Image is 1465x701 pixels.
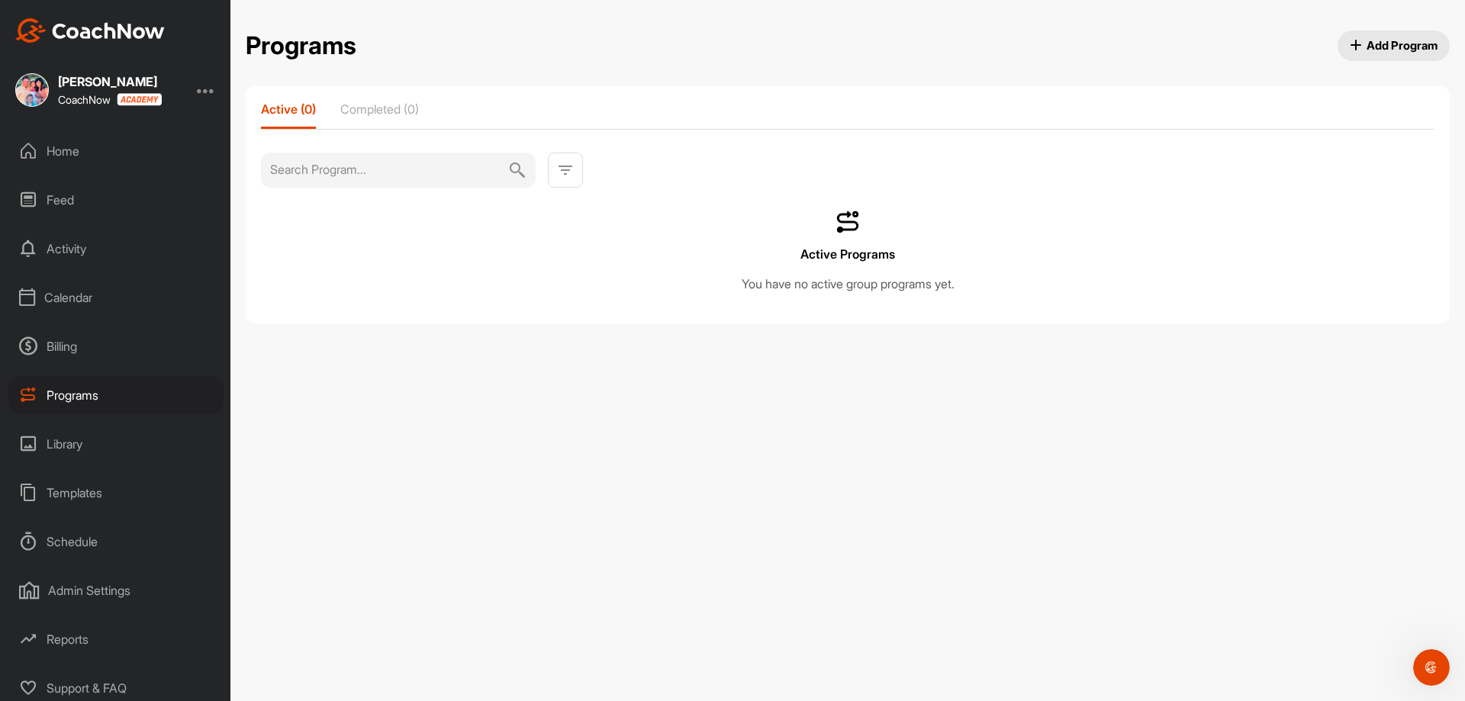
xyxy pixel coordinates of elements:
[8,181,224,219] div: Feed
[8,132,224,170] div: Home
[8,278,224,317] div: Calendar
[836,211,859,233] img: svg+xml;base64,PHN2ZyB3aWR0aD0iMzQiIGhlaWdodD0iMzQiIHZpZXdCb3g9IjAgMCAzNCAzNCIgZmlsbD0ibm9uZSIgeG...
[270,153,508,186] input: Search Program...
[261,101,316,117] p: Active (0)
[800,245,895,263] p: Active Programs
[58,93,162,106] div: CoachNow
[556,161,575,179] img: svg+xml;base64,PHN2ZyB3aWR0aD0iMjQiIGhlaWdodD0iMjQiIHZpZXdCb3g9IjAgMCAyNCAyNCIgZmlsbD0ibm9uZSIgeG...
[8,474,224,512] div: Templates
[1338,31,1451,61] button: Add Program
[8,523,224,561] div: Schedule
[1350,37,1438,53] span: Add Program
[8,425,224,463] div: Library
[340,101,419,117] p: Completed (0)
[58,76,162,88] div: [PERSON_NAME]
[15,18,165,43] img: CoachNow
[117,93,162,106] img: CoachNow acadmey
[8,620,224,658] div: Reports
[8,571,224,609] div: Admin Settings
[508,153,526,188] img: svg+xml;base64,PHN2ZyB3aWR0aD0iMjQiIGhlaWdodD0iMjQiIHZpZXdCb3g9IjAgMCAyNCAyNCIgZmlsbD0ibm9uZSIgeG...
[742,275,955,293] p: You have no active group programs yet.
[8,376,224,414] div: Programs
[15,73,49,107] img: square_cb55a3ec4a2800145a73713c72731546.jpg
[246,31,356,61] h2: Programs
[1413,649,1450,686] iframe: Intercom live chat
[8,230,224,268] div: Activity
[8,327,224,365] div: Billing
